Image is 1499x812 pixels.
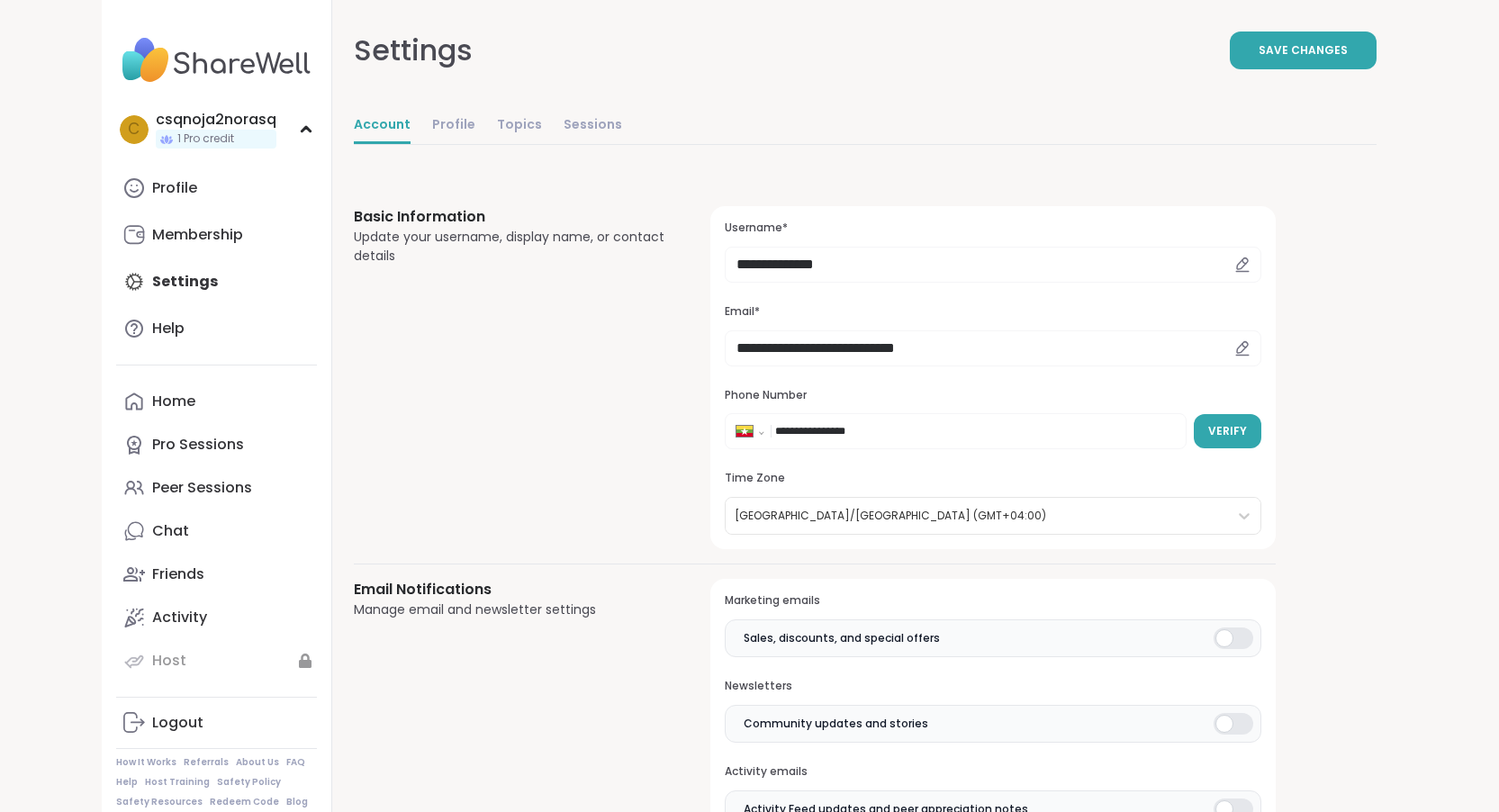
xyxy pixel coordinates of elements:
a: Referrals [184,756,229,769]
h3: Username* [725,221,1260,236]
div: Logout [152,713,203,733]
div: csqnoja2norasq [156,110,276,130]
a: Account [354,108,411,144]
div: Friends [152,564,204,584]
span: 1 Pro credit [177,131,234,147]
a: FAQ [286,756,305,769]
h3: Email* [725,304,1260,320]
a: Host Training [145,776,210,789]
div: Peer Sessions [152,478,252,498]
h3: Time Zone [725,471,1260,486]
a: Pro Sessions [116,423,317,466]
a: Logout [116,701,317,744]
h3: Phone Number [725,388,1260,403]
a: Home [116,380,317,423]
button: Verify [1194,414,1261,448]
span: Save Changes [1259,42,1348,59]
div: Home [152,392,195,411]
div: Activity [152,608,207,627]
span: Sales, discounts, and special offers [744,630,940,646]
div: Host [152,651,186,671]
a: Safety Policy [217,776,281,789]
span: Verify [1208,423,1247,439]
div: Pro Sessions [152,435,244,455]
a: Chat [116,510,317,553]
a: Activity [116,596,317,639]
div: Profile [152,178,197,198]
span: c [128,118,140,141]
a: Friends [116,553,317,596]
a: Profile [116,167,317,210]
h3: Newsletters [725,679,1260,694]
a: Profile [432,108,475,144]
h3: Email Notifications [354,579,668,600]
a: Blog [286,796,308,808]
a: Help [116,307,317,350]
a: Sessions [564,108,622,144]
div: Update your username, display name, or contact details [354,228,668,266]
a: How It Works [116,756,176,769]
span: Community updates and stories [744,716,928,732]
button: Save Changes [1230,32,1377,69]
a: Peer Sessions [116,466,317,510]
div: Chat [152,521,189,541]
div: Manage email and newsletter settings [354,600,668,619]
a: Membership [116,213,317,257]
h3: Basic Information [354,206,668,228]
a: About Us [236,756,279,769]
a: Help [116,776,138,789]
a: Redeem Code [210,796,279,808]
img: ShareWell Nav Logo [116,29,317,92]
div: Help [152,319,185,338]
h3: Activity emails [725,764,1260,780]
a: Safety Resources [116,796,203,808]
h3: Marketing emails [725,593,1260,609]
div: Settings [354,29,473,72]
div: Membership [152,225,243,245]
a: Host [116,639,317,682]
a: Topics [497,108,542,144]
